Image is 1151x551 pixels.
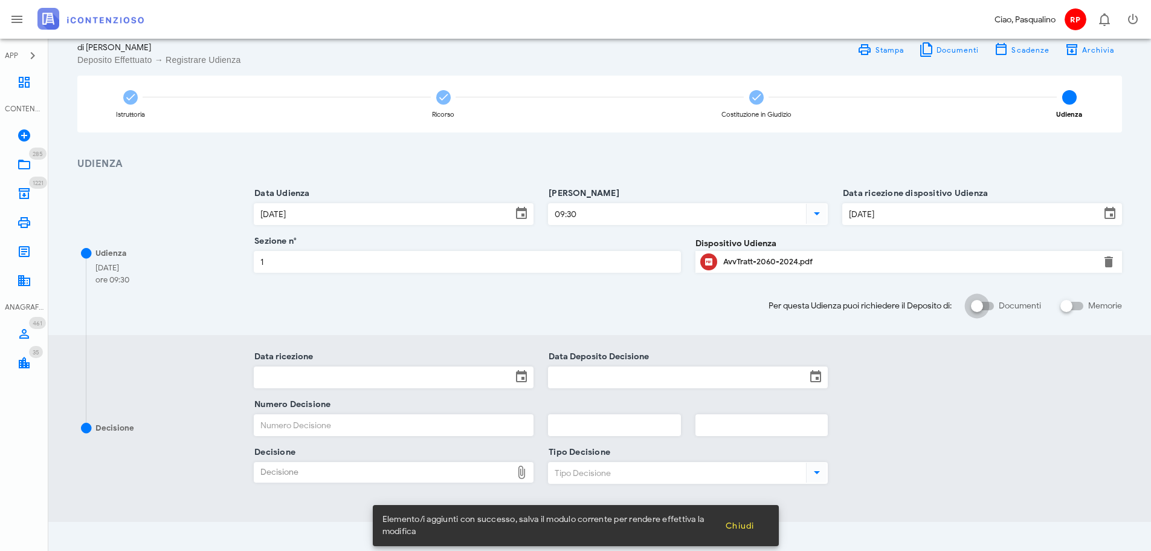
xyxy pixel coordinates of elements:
[254,463,512,482] div: Decisione
[1060,5,1089,34] button: RP
[1062,90,1077,105] span: 4
[723,257,1094,267] div: AvvTratt-2060-2024.pdf
[715,515,764,536] button: Chiudi
[1082,45,1115,54] span: Archivia
[254,252,680,272] input: Sezione n°
[769,299,952,312] span: Per questa Udienza puoi richiedere il Deposito di:
[116,111,145,118] div: Istruttoria
[545,187,619,200] label: [PERSON_NAME]
[723,252,1094,272] div: Clicca per aprire un'anteprima del file o scaricarlo
[251,399,330,411] label: Numero Decisione
[995,13,1056,26] div: Ciao, Pasqualino
[77,54,593,66] div: Deposito Effettuato → Registrare Udienza
[382,514,715,538] span: Elemento/i aggiunti con successo, salva il modulo corrente per rendere effettiva la modifica
[700,253,717,270] button: Clicca per aprire un'anteprima del file o scaricarlo
[1089,5,1118,34] button: Distintivo
[77,41,593,54] div: di [PERSON_NAME]
[29,317,46,329] span: Distintivo
[29,148,47,160] span: Distintivo
[936,45,979,54] span: Documenti
[1011,45,1049,54] span: Scadenze
[251,235,297,247] label: Sezione n°
[95,247,126,259] div: Udienza
[95,422,134,434] div: Decisione
[33,348,39,356] span: 35
[999,300,1041,312] label: Documenti
[839,187,988,200] label: Data ricezione dispositivo Udienza
[549,463,804,483] input: Tipo Decisione
[37,8,144,30] img: logo-text-2x.png
[1057,41,1122,58] button: Archivia
[1101,255,1116,269] button: Elimina
[725,521,755,531] span: Chiudi
[911,41,987,58] button: Documenti
[545,446,610,458] label: Tipo Decisione
[29,177,47,189] span: Distintivo
[95,274,129,286] div: ore 09:30
[95,262,129,274] div: [DATE]
[987,41,1057,58] button: Scadenze
[29,346,43,358] span: Distintivo
[5,302,44,313] div: ANAGRAFICA
[1056,111,1082,118] div: Udienza
[1088,300,1122,312] label: Memorie
[5,103,44,114] div: CONTENZIOSO
[432,111,454,118] div: Ricorso
[33,179,44,187] span: 1221
[33,150,43,158] span: 285
[77,157,1122,172] h3: Udienza
[1065,8,1086,30] span: RP
[850,41,911,58] a: Stampa
[251,187,310,200] label: Data Udienza
[549,204,804,224] input: Ora Udienza
[695,237,776,250] label: Dispositivo Udienza
[721,111,792,118] div: Costituzione in Giudizio
[251,446,295,458] label: Decisione
[33,319,42,327] span: 461
[874,45,904,54] span: Stampa
[254,415,533,435] input: Numero Decisione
